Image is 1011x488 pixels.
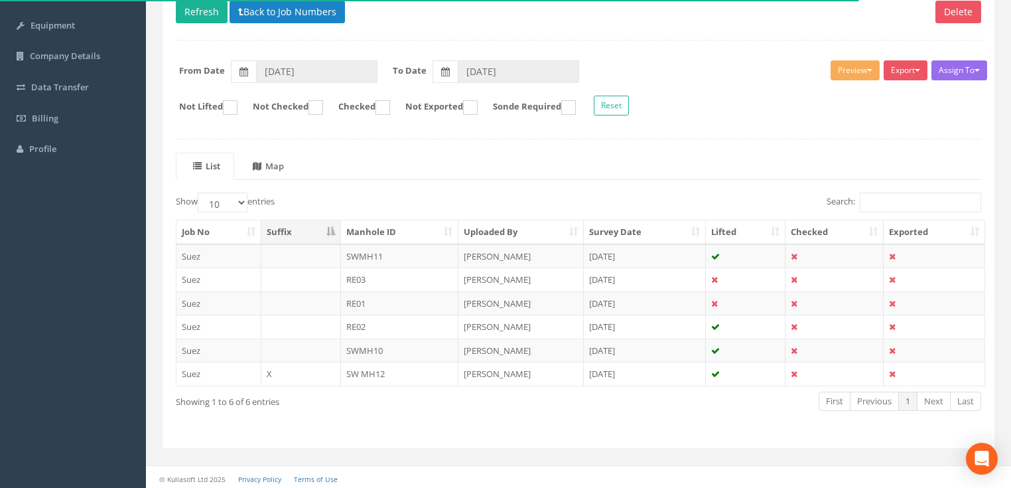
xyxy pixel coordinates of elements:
label: Checked [325,100,390,115]
th: Checked: activate to sort column ascending [785,220,884,244]
td: RE01 [341,291,459,315]
span: Company Details [30,50,100,62]
td: SWMH11 [341,244,459,268]
th: Exported: activate to sort column ascending [884,220,984,244]
td: [PERSON_NAME] [458,339,584,363]
div: Showing 1 to 6 of 6 entries [176,390,500,408]
span: Profile [29,143,56,155]
label: To Date [393,64,427,77]
td: RE02 [341,315,459,339]
a: Map [236,153,298,180]
uib-tab-heading: Map [253,160,284,172]
td: [PERSON_NAME] [458,291,584,315]
button: Export [884,60,927,80]
input: Search: [860,193,981,212]
th: Lifted: activate to sort column ascending [706,220,786,244]
small: © Kullasoft Ltd 2025 [159,475,226,484]
label: Sonde Required [480,100,576,115]
th: Manhole ID: activate to sort column ascending [341,220,459,244]
td: [PERSON_NAME] [458,315,584,339]
td: [DATE] [584,339,706,363]
td: RE03 [341,268,459,291]
button: Assign To [931,60,987,80]
td: Suez [176,339,261,363]
a: Next [917,392,951,411]
td: [DATE] [584,362,706,386]
button: Refresh [176,1,228,23]
select: Showentries [198,193,247,212]
td: X [261,362,341,386]
td: SWMH10 [341,339,459,363]
td: Suez [176,362,261,386]
td: Suez [176,244,261,268]
td: [PERSON_NAME] [458,244,584,268]
td: [DATE] [584,244,706,268]
label: Not Lifted [166,100,237,115]
th: Suffix: activate to sort column descending [261,220,341,244]
td: [PERSON_NAME] [458,268,584,291]
label: Show entries [176,193,275,212]
a: First [819,392,850,411]
button: Delete [935,1,981,23]
label: From Date [179,64,225,77]
td: Suez [176,315,261,339]
label: Not Checked [239,100,323,115]
a: Previous [850,392,899,411]
a: Privacy Policy [238,475,281,484]
div: Open Intercom Messenger [966,443,998,475]
td: SW MH12 [341,362,459,386]
a: List [176,153,234,180]
uib-tab-heading: List [193,160,220,172]
label: Not Exported [392,100,478,115]
a: Last [950,392,981,411]
span: Billing [32,112,58,124]
th: Survey Date: activate to sort column ascending [584,220,706,244]
td: [DATE] [584,268,706,291]
span: Equipment [31,19,75,31]
a: Terms of Use [294,475,338,484]
input: From Date [256,60,377,83]
button: Preview [831,60,880,80]
td: [DATE] [584,315,706,339]
input: To Date [458,60,579,83]
span: Data Transfer [31,81,89,93]
td: Suez [176,268,261,291]
label: Search: [827,193,981,212]
button: Back to Job Numbers [230,1,345,23]
td: [DATE] [584,291,706,315]
td: [PERSON_NAME] [458,362,584,386]
th: Job No: activate to sort column ascending [176,220,261,244]
a: 1 [898,392,917,411]
td: Suez [176,291,261,315]
button: Reset [594,96,629,116]
th: Uploaded By: activate to sort column ascending [458,220,584,244]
